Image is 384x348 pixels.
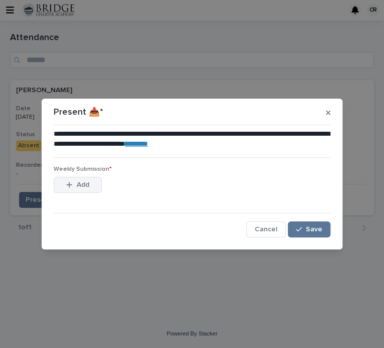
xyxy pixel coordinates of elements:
span: Save [306,226,322,233]
span: Add [77,181,89,188]
p: Present 📥* [54,107,103,118]
button: Add [54,177,102,193]
span: Weekly Submission [54,166,112,172]
button: Save [288,221,330,237]
button: Cancel [246,221,286,237]
span: Cancel [255,226,277,233]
